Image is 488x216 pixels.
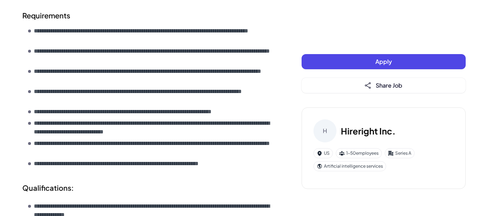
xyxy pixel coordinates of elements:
div: Series A [385,148,415,158]
div: H [313,119,336,142]
div: 1-50 employees [336,148,382,158]
h2: Requirements [22,10,273,21]
span: Apply [375,58,392,65]
div: Qualifications: [22,182,273,193]
button: Share Job [302,78,466,93]
span: Share Job [376,81,402,89]
h3: Hireright Inc. [341,124,396,137]
div: US [313,148,333,158]
button: Apply [302,54,466,69]
div: Artificial intelligence services [313,161,386,171]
